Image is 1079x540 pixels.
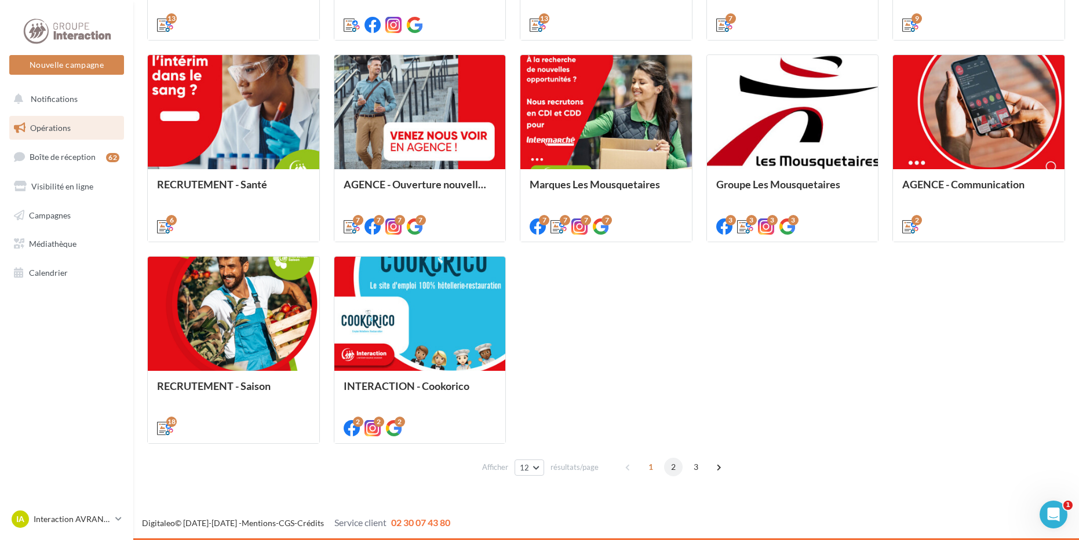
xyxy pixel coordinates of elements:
a: Digitaleo [142,518,175,528]
p: Interaction AVRANCHES [34,513,111,525]
div: 3 [788,215,799,225]
div: 18 [166,417,177,427]
div: RECRUTEMENT - Santé [157,178,310,202]
div: 3 [746,215,757,225]
div: 2 [374,417,384,427]
button: Notifications [7,87,122,111]
a: Crédits [297,518,324,528]
span: Visibilité en ligne [31,181,93,191]
iframe: Intercom live chat [1040,501,1067,528]
span: 3 [687,458,705,476]
div: 6 [166,215,177,225]
div: 2 [912,215,922,225]
span: 1 [641,458,660,476]
span: IA [16,513,24,525]
div: 7 [560,215,570,225]
span: 12 [520,463,530,472]
div: 2 [353,417,363,427]
a: Boîte de réception62 [7,144,126,169]
a: CGS [279,518,294,528]
div: 13 [166,13,177,24]
div: 62 [106,153,119,162]
span: Opérations [30,123,71,133]
span: Calendrier [29,268,68,278]
button: Nouvelle campagne [9,55,124,75]
div: Marques Les Mousquetaires [530,178,683,202]
div: 7 [602,215,612,225]
a: Médiathèque [7,232,126,256]
span: Afficher [482,462,508,473]
span: 2 [664,458,683,476]
a: IA Interaction AVRANCHES [9,508,124,530]
span: © [DATE]-[DATE] - - - [142,518,450,528]
a: Calendrier [7,261,126,285]
div: 7 [581,215,591,225]
div: 7 [539,215,549,225]
a: Mentions [242,518,276,528]
a: Campagnes [7,203,126,228]
span: Service client [334,517,387,528]
div: AGENCE - Communication [902,178,1055,202]
div: 2 [395,417,405,427]
a: Opérations [7,116,126,140]
div: 7 [415,215,426,225]
a: Visibilité en ligne [7,174,126,199]
div: INTERACTION - Cookorico [344,380,497,403]
span: résultats/page [551,462,599,473]
div: 7 [374,215,384,225]
div: 7 [395,215,405,225]
div: 3 [767,215,778,225]
div: RECRUTEMENT - Saison [157,380,310,403]
span: 1 [1063,501,1073,510]
div: 9 [912,13,922,24]
div: 3 [726,215,736,225]
span: 02 30 07 43 80 [391,517,450,528]
button: 12 [515,459,544,476]
div: 13 [539,13,549,24]
div: 7 [353,215,363,225]
span: Notifications [31,94,78,104]
div: Groupe Les Mousquetaires [716,178,869,202]
div: AGENCE - Ouverture nouvelle agence [344,178,497,202]
span: Boîte de réception [30,152,96,162]
span: Campagnes [29,210,71,220]
span: Médiathèque [29,239,76,249]
div: 7 [726,13,736,24]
